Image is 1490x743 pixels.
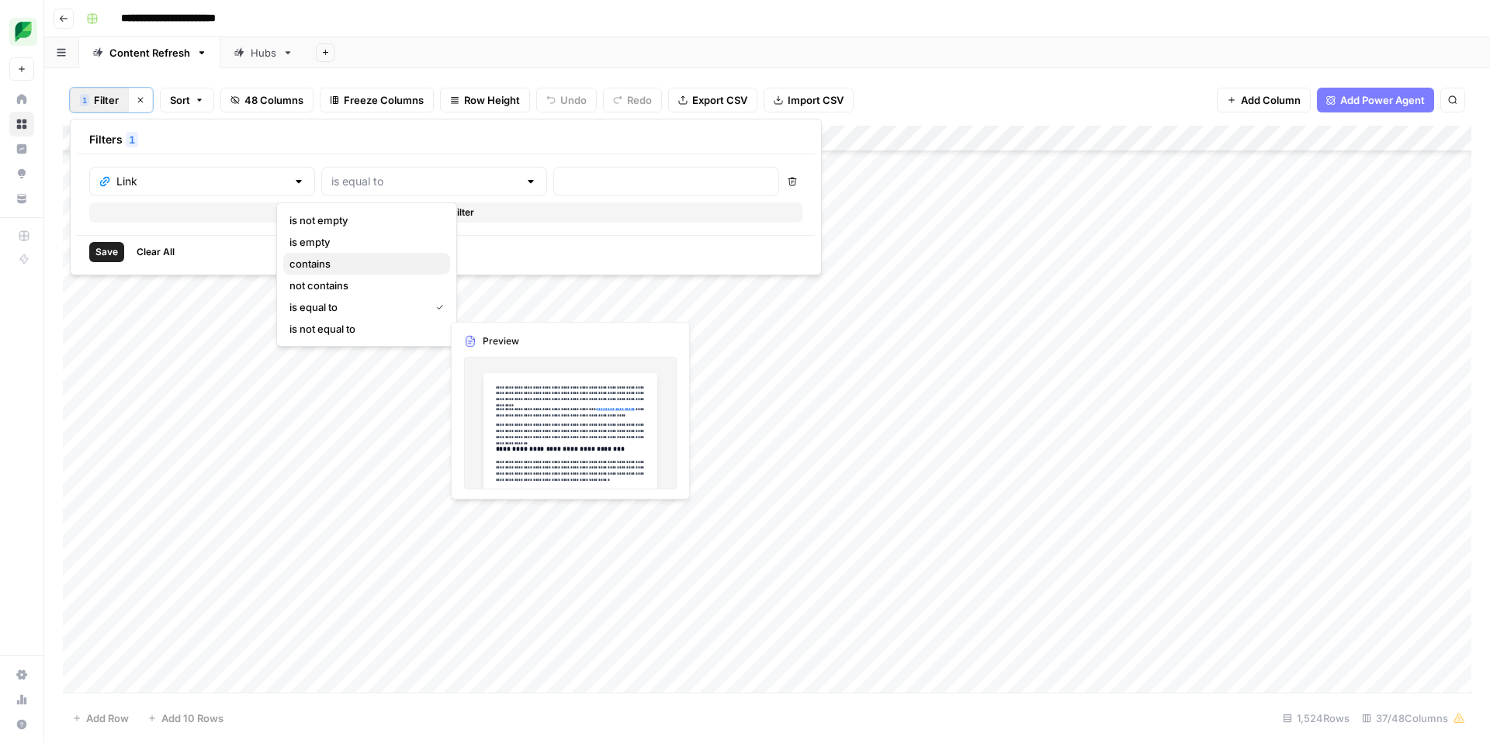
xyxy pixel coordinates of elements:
[63,706,138,731] button: Add Row
[94,92,119,108] span: Filter
[138,706,233,731] button: Add 10 Rows
[9,662,34,687] a: Settings
[170,92,190,108] span: Sort
[1277,706,1356,731] div: 1,524 Rows
[331,174,518,189] input: is equal to
[788,92,844,108] span: Import CSV
[89,202,802,223] button: Add Filter
[116,174,286,189] input: Link
[1356,706,1471,731] div: 37/48 Columns
[79,37,220,68] a: Content Refresh
[9,161,34,186] a: Opportunities
[80,94,89,106] div: 1
[161,710,223,726] span: Add 10 Rows
[289,256,438,271] span: contains
[9,87,34,112] a: Home
[9,687,34,712] a: Usage
[70,88,128,112] button: 1Filter
[82,94,87,106] span: 1
[289,278,438,293] span: not contains
[160,88,214,112] button: Sort
[289,299,424,315] span: is equal to
[344,92,424,108] span: Freeze Columns
[9,186,34,211] a: Your Data
[220,37,307,68] a: Hubs
[70,119,822,275] div: 1Filter
[764,88,854,112] button: Import CSV
[440,88,530,112] button: Row Height
[244,92,303,108] span: 48 Columns
[126,132,138,147] div: 1
[603,88,662,112] button: Redo
[109,45,190,60] div: Content Refresh
[1340,92,1425,108] span: Add Power Agent
[251,45,276,60] div: Hubs
[536,88,597,112] button: Undo
[9,12,34,51] button: Workspace: SproutSocial
[9,137,34,161] a: Insights
[1217,88,1311,112] button: Add Column
[1317,88,1434,112] button: Add Power Agent
[464,92,520,108] span: Row Height
[1241,92,1301,108] span: Add Column
[129,132,135,147] span: 1
[289,213,438,228] span: is not empty
[130,242,181,262] button: Clear All
[289,234,438,250] span: is empty
[9,112,34,137] a: Browse
[9,18,37,46] img: SproutSocial Logo
[560,92,587,108] span: Undo
[89,242,124,262] button: Save
[137,245,175,259] span: Clear All
[289,321,438,337] span: is not equal to
[9,712,34,737] button: Help + Support
[627,92,652,108] span: Redo
[320,88,434,112] button: Freeze Columns
[668,88,757,112] button: Export CSV
[86,710,129,726] span: Add Row
[77,126,815,154] div: Filters
[220,88,314,112] button: 48 Columns
[95,245,118,259] span: Save
[692,92,747,108] span: Export CSV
